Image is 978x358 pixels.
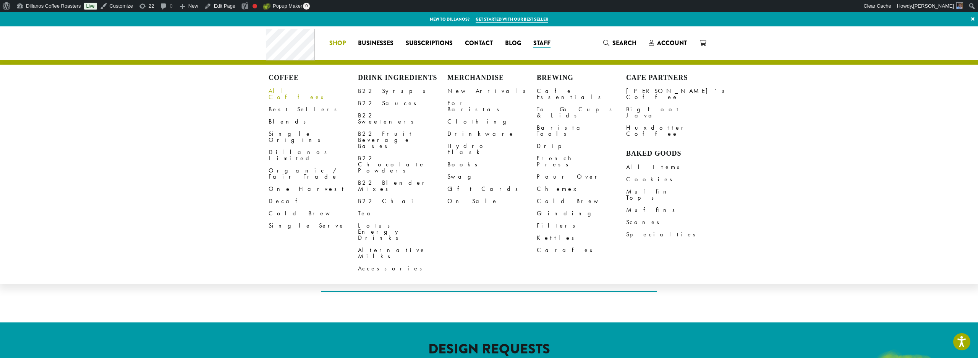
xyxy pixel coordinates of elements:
span: 0 [303,3,310,10]
a: On Sale [447,195,537,207]
a: For Baristas [447,97,537,116]
a: × [968,12,978,26]
a: Swag [447,171,537,183]
h4: Cafe Partners [626,74,716,82]
a: Drinkware [447,128,537,140]
a: Scones [626,216,716,228]
a: Carafes [537,244,626,256]
a: Decaf [269,195,358,207]
a: All Items [626,161,716,173]
span: Search [612,39,636,47]
h4: Brewing [537,74,626,82]
a: Barista Tools [537,122,626,140]
a: [PERSON_NAME]’s Coffee [626,85,716,103]
a: Organic / Fair Trade [269,164,358,183]
a: Accessories [358,262,447,275]
span: [PERSON_NAME] [913,3,954,9]
span: Shop [329,39,346,48]
a: French Press [537,152,626,171]
span: Subscriptions [406,39,453,48]
a: B22 Fruit Beverage Bases [358,128,447,152]
a: Single Serve [269,220,358,232]
a: Gift Cards [447,183,537,195]
a: B22 Blender Mixes [358,177,447,195]
a: Cold Brew [269,207,358,220]
a: B22 Sweeteners [358,109,447,128]
a: Hydro Flask [447,140,537,158]
a: Lotus Energy Drinks [358,220,447,244]
a: Bigfoot Java [626,103,716,122]
a: Cafe Essentials [537,85,626,103]
a: Huxdotter Coffee [626,122,716,140]
a: Muffin Tops [626,186,716,204]
h4: Merchandise [447,74,537,82]
a: B22 Sauces [358,97,447,109]
a: Muffins [626,204,716,216]
a: Clothing [447,116,537,128]
a: To-Go Cups & Lids [537,103,626,122]
a: Staff [527,37,557,49]
a: Grinding [537,207,626,220]
a: Search [597,37,643,49]
a: New Arrivals [447,85,537,97]
a: B22 Syrups [358,85,447,97]
h4: Drink Ingredients [358,74,447,82]
h4: Baked Goods [626,150,716,158]
a: B22 Chocolate Powders [358,152,447,177]
a: Pour Over [537,171,626,183]
h4: Coffee [269,74,358,82]
a: Cold Brew [537,195,626,207]
a: B22 Chai [358,195,447,207]
span: Staff [533,39,551,48]
a: One Harvest [269,183,358,195]
a: All Coffees [269,85,358,103]
a: Get started with our best seller [476,16,548,23]
a: Books [447,158,537,171]
a: Live [84,3,97,10]
a: Blends [269,116,358,128]
a: Tea [358,207,447,220]
span: Businesses [358,39,393,48]
a: Best Sellers [269,103,358,116]
a: Shop [323,37,352,49]
a: Filters [537,220,626,232]
h2: DESIGN REQUESTS [271,341,707,357]
a: Specialties [626,228,716,241]
span: Account [657,39,687,47]
a: Chemex [537,183,626,195]
a: Single Origins [269,128,358,146]
a: Cookies [626,173,716,186]
a: Alternative Milks [358,244,447,262]
div: Focus keyphrase not set [253,4,257,8]
a: Drip [537,140,626,152]
span: Blog [505,39,521,48]
span: Contact [465,39,493,48]
a: Dillanos Limited [269,146,358,164]
a: Kettles [537,232,626,244]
